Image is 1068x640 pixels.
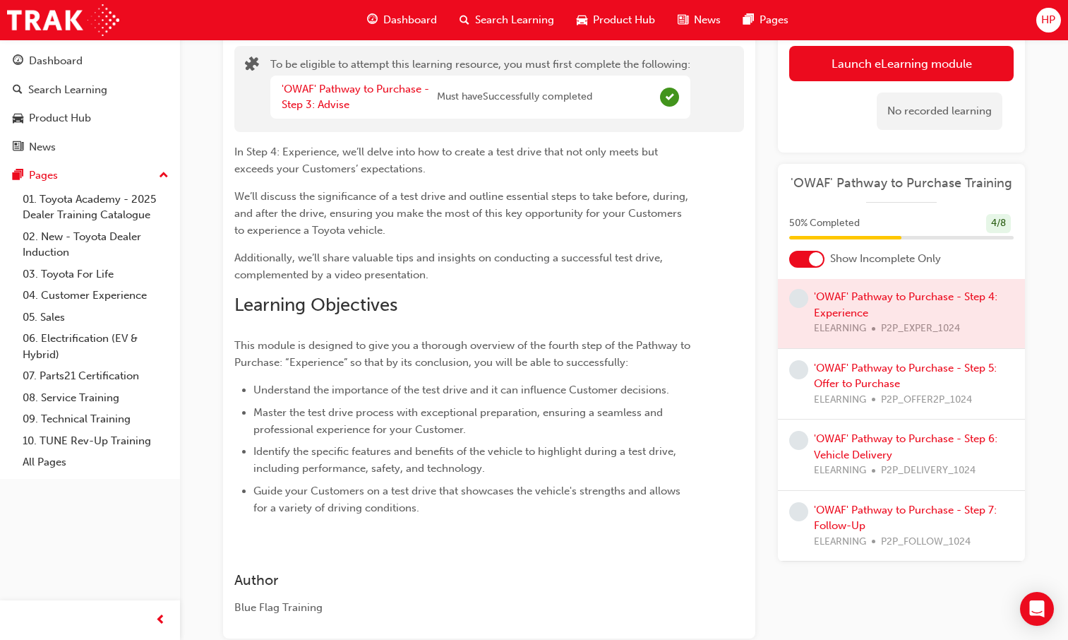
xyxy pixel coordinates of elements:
a: All Pages [17,451,174,473]
span: guage-icon [13,55,23,68]
span: Pages [760,12,788,28]
span: Must have Successfully completed [437,89,592,105]
img: Trak [7,4,119,36]
span: ELEARNING [814,534,866,550]
span: P2P_OFFER2P_1024 [881,392,972,408]
a: Product Hub [6,105,174,131]
a: 'OWAF' Pathway to Purchase - Step 7: Follow-Up [814,504,997,533]
button: Pages [6,162,174,189]
span: Product Hub [593,12,655,28]
a: 09. Technical Training [17,408,174,430]
a: 04. Customer Experience [17,285,174,307]
div: Blue Flag Training [234,600,693,616]
span: ELEARNING [814,463,866,479]
span: Dashboard [383,12,437,28]
span: search-icon [460,11,469,29]
h3: Author [234,572,693,588]
span: learningRecordVerb_NONE-icon [789,289,808,308]
a: 02. New - Toyota Dealer Induction [17,226,174,263]
span: P2P_FOLLOW_1024 [881,534,971,550]
a: 05. Sales [17,307,174,328]
span: learningRecordVerb_NONE-icon [789,360,808,379]
div: Dashboard [29,53,83,69]
span: ELEARNING [814,392,866,408]
span: Learning Objectives [234,294,397,316]
div: Product Hub [29,110,91,126]
span: pages-icon [743,11,754,29]
span: news-icon [13,141,23,154]
a: 07. Parts21 Certification [17,365,174,387]
span: guage-icon [367,11,378,29]
span: Guide your Customers on a test drive that showcases the vehicle's strengths and allows for a vari... [253,485,683,514]
span: prev-icon [155,612,166,629]
span: We’ll discuss the significance of a test drive and outline essential steps to take before, during... [234,190,691,237]
div: Open Intercom Messenger [1020,592,1054,626]
div: News [29,139,56,155]
a: News [6,134,174,160]
div: Search Learning [28,82,107,98]
a: Dashboard [6,48,174,74]
span: Master the test drive process with exceptional preparation, ensuring a seamless and professional ... [253,406,666,436]
a: news-iconNews [666,6,732,35]
span: up-icon [159,167,169,185]
a: pages-iconPages [732,6,800,35]
div: No recorded learning [877,93,1002,130]
span: learningRecordVerb_NONE-icon [789,431,808,450]
a: car-iconProduct Hub [565,6,666,35]
span: news-icon [678,11,688,29]
span: Understand the importance of the test drive and it can influence Customer decisions. [253,384,669,396]
span: pages-icon [13,170,23,182]
a: 06. Electrification (EV & Hybrid) [17,328,174,365]
a: Search Learning [6,77,174,103]
button: DashboardSearch LearningProduct HubNews [6,45,174,162]
a: 'OWAF' Pathway to Purchase - Step 5: Offer to Purchase [814,362,997,391]
a: 'OWAF' Pathway to Purchase Training [789,175,1014,191]
span: Show Incomplete Only [830,251,941,267]
a: 10. TUNE Rev-Up Training [17,430,174,452]
span: Additionally, we’ll share valuable tips and insights on conducting a successful test drive, compl... [234,251,666,281]
span: car-icon [13,112,23,125]
a: 'OWAF' Pathway to Purchase - Step 3: Advise [282,83,429,112]
span: P2P_DELIVERY_1024 [881,463,976,479]
span: search-icon [13,84,23,97]
a: 'OWAF' Pathway to Purchase - Step 6: Vehicle Delivery [814,432,997,461]
a: 01. Toyota Academy - 2025 Dealer Training Catalogue [17,189,174,226]
span: Identify the specific features and benefits of the vehicle to highlight during a test drive, incl... [253,445,679,475]
span: In Step 4: Experience, we’ll delve into how to create a test drive that not only meets but exceed... [234,146,661,175]
a: search-iconSearch Learning [448,6,565,35]
button: Launch eLearning module [789,46,1014,81]
a: 08. Service Training [17,387,174,409]
div: To be eligible to attempt this learning resource, you must first complete the following: [270,57,690,122]
a: guage-iconDashboard [356,6,448,35]
span: Search Learning [475,12,554,28]
div: Pages [29,167,58,184]
span: puzzle-icon [245,58,259,74]
span: 50 % Completed [789,215,860,232]
span: Complete [660,88,679,107]
span: car-icon [577,11,587,29]
span: News [694,12,721,28]
div: 4 / 8 [986,214,1011,233]
span: This module is designed to give you a thorough overview of the fourth step of the Pathway to Purc... [234,339,693,369]
span: learningRecordVerb_NONE-icon [789,502,808,521]
span: HP [1041,12,1055,28]
a: 03. Toyota For Life [17,263,174,285]
button: HP [1036,8,1061,32]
